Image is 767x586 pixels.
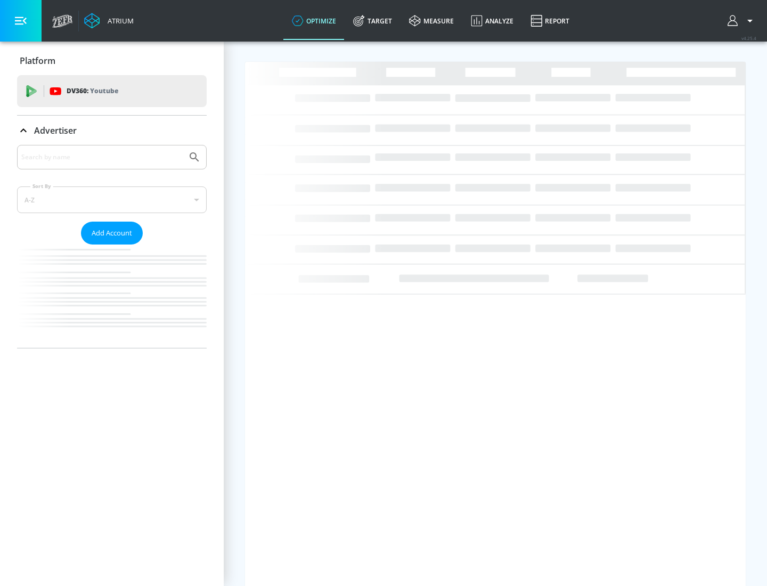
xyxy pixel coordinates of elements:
div: Platform [17,46,207,76]
nav: list of Advertiser [17,245,207,348]
p: Platform [20,55,55,67]
p: DV360: [67,85,118,97]
a: measure [401,2,462,40]
p: Advertiser [34,125,77,136]
a: Target [345,2,401,40]
a: optimize [283,2,345,40]
a: Report [522,2,578,40]
a: Analyze [462,2,522,40]
div: DV360: Youtube [17,75,207,107]
div: Advertiser [17,116,207,145]
div: Atrium [103,16,134,26]
button: Add Account [81,222,143,245]
label: Sort By [30,183,53,190]
span: v 4.25.4 [741,35,756,41]
input: Search by name [21,150,183,164]
div: A-Z [17,186,207,213]
span: Add Account [92,227,132,239]
a: Atrium [84,13,134,29]
p: Youtube [90,85,118,96]
div: Advertiser [17,145,207,348]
